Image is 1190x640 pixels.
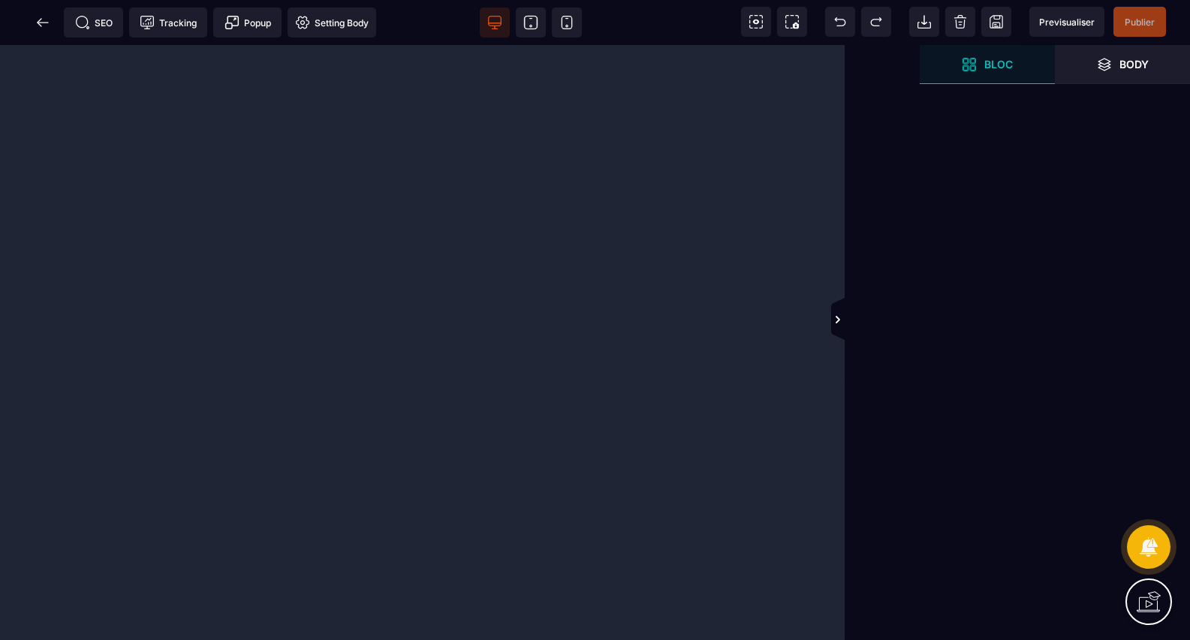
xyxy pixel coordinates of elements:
strong: Body [1119,59,1149,70]
span: View components [741,7,771,37]
span: Open Layer Manager [1055,45,1190,84]
span: Open Blocks [920,45,1055,84]
span: SEO [75,15,113,30]
span: Setting Body [295,15,369,30]
span: Previsualiser [1039,17,1095,28]
strong: Bloc [984,59,1013,70]
span: Preview [1029,7,1104,37]
span: Publier [1125,17,1155,28]
span: Screenshot [777,7,807,37]
span: Popup [224,15,271,30]
span: Tracking [140,15,197,30]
